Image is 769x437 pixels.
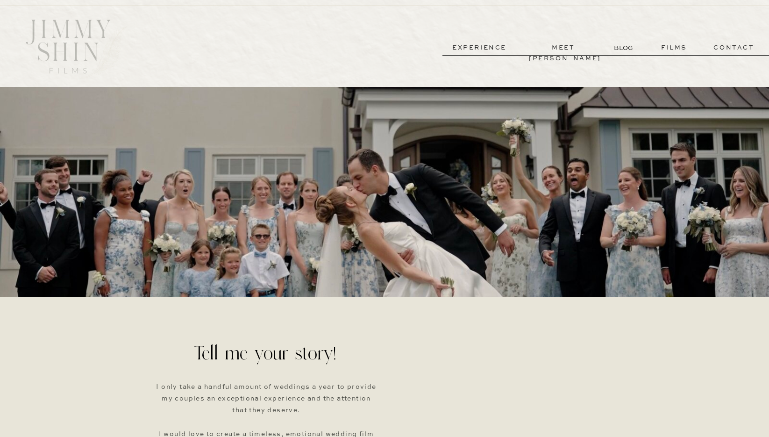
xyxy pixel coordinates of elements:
a: contact [700,43,768,53]
a: meet [PERSON_NAME] [529,43,598,53]
a: experience [445,43,514,53]
h1: Tell me your story! [194,343,339,374]
a: films [651,43,697,53]
a: BLOG [614,43,635,53]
